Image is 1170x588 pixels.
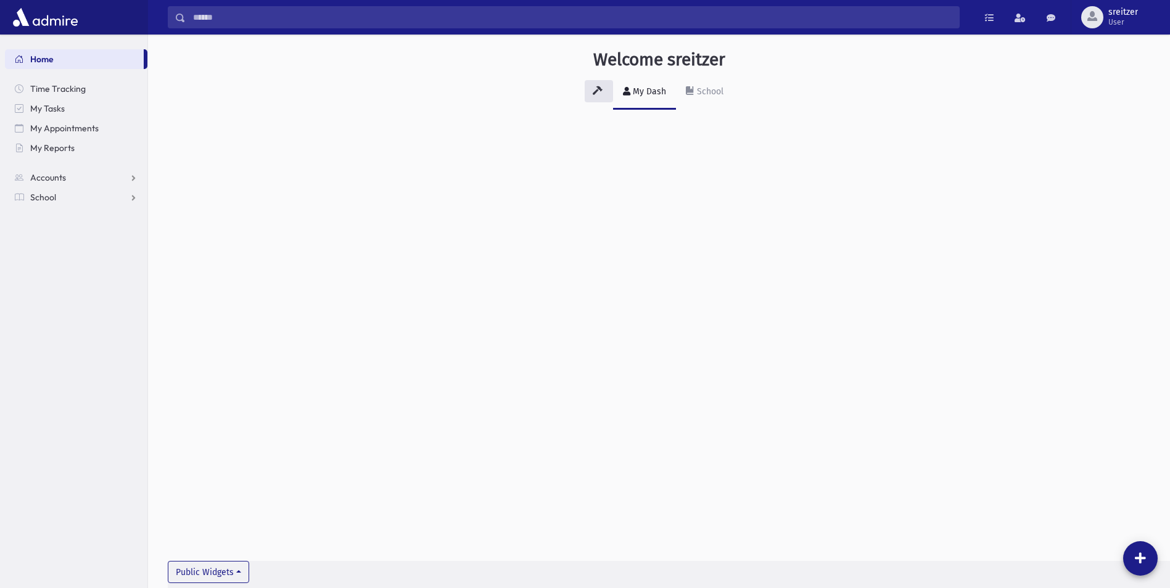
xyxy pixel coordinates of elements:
button: Public Widgets [168,561,249,583]
a: School [676,75,733,110]
a: Home [5,49,144,69]
span: My Tasks [30,103,65,114]
span: Time Tracking [30,83,86,94]
span: Home [30,54,54,65]
a: My Tasks [5,99,147,118]
span: School [30,192,56,203]
a: School [5,187,147,207]
span: User [1108,17,1138,27]
a: My Reports [5,138,147,158]
div: School [694,86,723,97]
input: Search [186,6,959,28]
div: My Dash [630,86,666,97]
h3: Welcome sreitzer [593,49,725,70]
img: AdmirePro [10,5,81,30]
span: sreitzer [1108,7,1138,17]
a: Accounts [5,168,147,187]
span: My Reports [30,142,75,153]
a: My Appointments [5,118,147,138]
a: My Dash [613,75,676,110]
a: Time Tracking [5,79,147,99]
span: Accounts [30,172,66,183]
span: My Appointments [30,123,99,134]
